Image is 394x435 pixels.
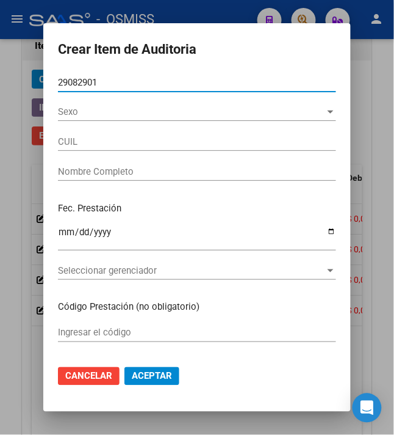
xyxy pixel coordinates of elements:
[58,38,336,61] h2: Crear Item de Auditoria
[132,371,172,382] span: Aceptar
[58,202,336,216] p: Fec. Prestación
[353,393,382,423] div: Open Intercom Messenger
[58,265,325,276] span: Seleccionar gerenciador
[65,371,112,382] span: Cancelar
[124,367,179,386] button: Aceptar
[58,367,120,386] button: Cancelar
[58,301,336,315] p: Código Prestación (no obligatorio)
[58,106,325,117] span: Sexo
